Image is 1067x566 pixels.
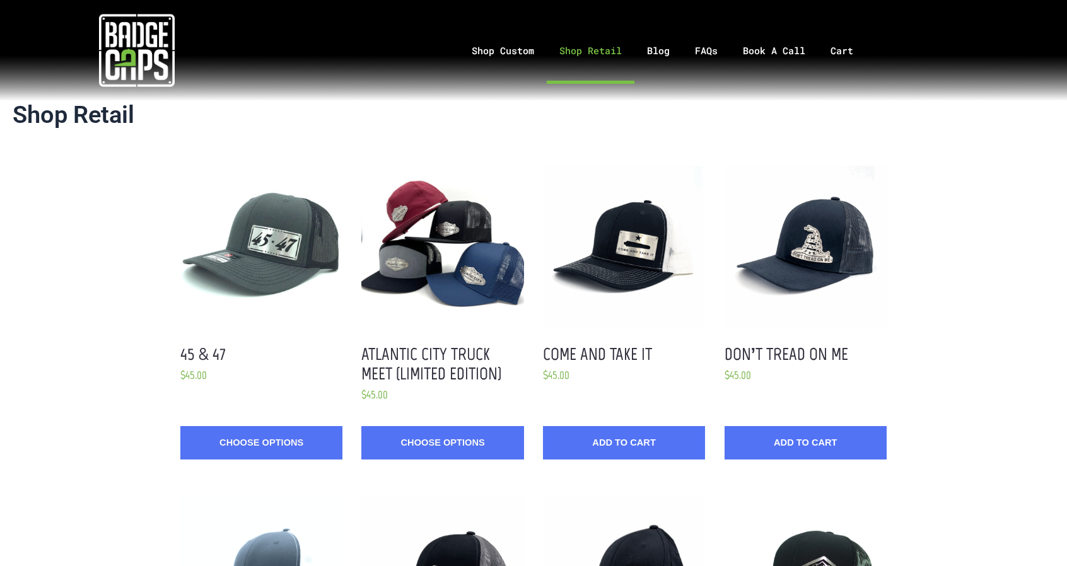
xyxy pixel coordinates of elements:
span: $45.00 [361,388,388,401]
span: $45.00 [180,368,207,382]
a: 45 & 47 [180,344,226,364]
a: Cart [818,18,882,84]
a: Blog [634,18,682,84]
h1: Shop Retail [13,101,1054,130]
span: $45.00 [543,368,569,382]
img: badgecaps white logo with green acccent [99,13,175,88]
button: Add to Cart [543,426,705,459]
a: Come and Take It [543,344,652,364]
a: Atlantic City Truck Meet (Limited Edition) [361,344,501,384]
a: Book A Call [730,18,818,84]
a: Shop Custom [459,18,547,84]
button: Atlantic City Truck Meet Hat Options [361,166,523,328]
a: Don’t Tread on Me [725,344,849,364]
a: Choose Options [361,426,523,459]
a: Choose Options [180,426,342,459]
nav: Menu [274,18,1067,84]
button: Add to Cart [725,426,887,459]
span: $45.00 [725,368,751,382]
a: FAQs [682,18,730,84]
a: Shop Retail [547,18,634,84]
